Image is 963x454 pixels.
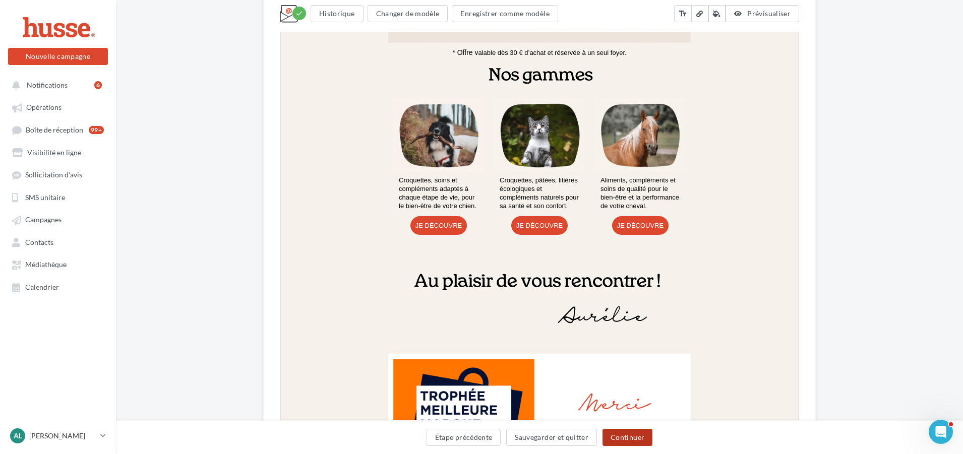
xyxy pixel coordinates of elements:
[6,76,106,94] button: Notifications 6
[297,8,325,15] a: Cliquez-ici
[25,216,62,224] span: Campagnes
[726,5,799,22] button: Prévisualiser
[929,420,953,444] iframe: Intercom live chat
[25,193,65,202] span: SMS unitaire
[6,98,110,116] a: Opérations
[747,9,791,18] span: Prévisualiser
[26,103,62,112] span: Opérations
[26,125,83,134] span: Boîte de réception
[6,120,110,139] a: Boîte de réception99+
[25,283,59,291] span: Calendrier
[29,431,96,441] p: [PERSON_NAME]
[427,429,501,446] button: Étape précédente
[6,165,110,183] a: Sollicitation d'avis
[311,5,364,22] button: Historique
[6,210,110,228] a: Campagnes
[6,143,110,161] a: Visibilité en ligne
[27,81,68,89] span: Notifications
[94,81,102,89] div: 6
[107,104,410,269] img: bonjour.png
[14,431,22,441] span: Al
[6,233,110,251] a: Contacts
[452,5,558,22] button: Enregistrer comme modèle
[603,429,652,446] button: Continuer
[6,255,110,273] a: Médiathèque
[27,148,81,157] span: Visibilité en ligne
[678,9,687,19] i: text_fields
[25,171,82,179] span: Sollicitation d'avis
[6,278,110,296] a: Calendrier
[368,5,448,22] button: Changer de modèle
[295,10,303,17] i: check
[25,238,53,246] span: Contacts
[292,7,306,20] div: Modifications enregistrées
[89,126,104,134] div: 99+
[6,188,110,206] a: SMS unitaire
[8,426,108,445] a: Al [PERSON_NAME]
[506,429,597,446] button: Sauvegarder et quitter
[112,26,405,99] img: BANNIERE_HUSSE_DIGITALEO.png
[674,5,691,22] button: text_fields
[8,48,108,65] button: Nouvelle campagne
[25,261,67,269] span: Médiathèque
